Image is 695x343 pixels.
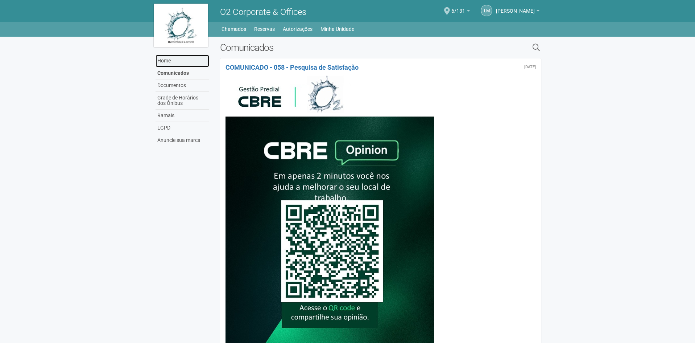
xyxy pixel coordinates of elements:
[220,7,306,17] span: O2 Corporate & Offices
[226,64,359,71] a: COMUNICADO - 058 - Pesquisa de Satisfação
[481,5,492,16] a: LM
[154,4,208,47] img: logo.jpg
[496,9,539,15] a: [PERSON_NAME]
[156,122,209,134] a: LGPD
[451,9,470,15] a: 6/131
[156,79,209,92] a: Documentos
[222,24,246,34] a: Chamados
[496,1,535,14] span: Lana Martins
[254,24,275,34] a: Reservas
[320,24,354,34] a: Minha Unidade
[156,110,209,122] a: Ramais
[156,55,209,67] a: Home
[156,134,209,146] a: Anuncie sua marca
[156,67,209,79] a: Comunicados
[283,24,313,34] a: Autorizações
[220,42,458,53] h2: Comunicados
[524,65,536,69] div: Segunda-feira, 22 de setembro de 2025 às 15:25
[156,92,209,110] a: Grade de Horários dos Ônibus
[451,1,465,14] span: 6/131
